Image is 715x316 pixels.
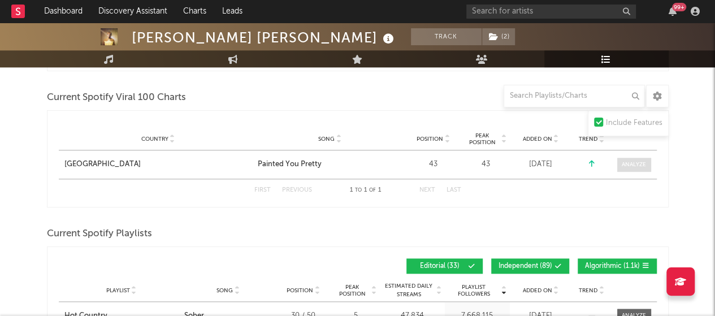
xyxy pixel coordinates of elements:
[47,227,152,241] span: Current Spotify Playlists
[482,28,515,45] span: ( 2 )
[258,159,322,170] div: Painted You Pretty
[318,136,335,142] span: Song
[672,3,686,11] div: 99 +
[216,287,233,294] span: Song
[448,284,500,297] span: Playlist Followers
[523,287,552,294] span: Added On
[47,91,186,105] span: Current Spotify Viral 100 Charts
[523,136,552,142] span: Added On
[406,258,483,274] button: Editorial(33)
[132,28,397,47] div: [PERSON_NAME] [PERSON_NAME]
[141,136,168,142] span: Country
[106,287,130,294] span: Playlist
[579,136,597,142] span: Trend
[482,28,515,45] button: (2)
[287,287,313,294] span: Position
[465,159,507,170] div: 43
[335,184,397,197] div: 1 1 1
[411,28,482,45] button: Track
[414,263,466,270] span: Editorial ( 33 )
[578,258,657,274] button: Algorithmic(1.1k)
[355,188,362,193] span: to
[64,159,141,170] div: [GEOGRAPHIC_DATA]
[585,263,640,270] span: Algorithmic ( 1.1k )
[513,159,569,170] div: [DATE]
[579,287,597,294] span: Trend
[369,188,376,193] span: of
[408,159,459,170] div: 43
[491,258,569,274] button: Independent(89)
[465,132,500,146] span: Peak Position
[606,116,662,130] div: Include Features
[669,7,677,16] button: 99+
[419,187,435,193] button: Next
[466,5,636,19] input: Search for artists
[335,284,370,297] span: Peak Position
[447,187,461,193] button: Last
[417,136,443,142] span: Position
[383,282,435,299] span: Estimated Daily Streams
[258,159,402,170] a: Painted You Pretty
[254,187,271,193] button: First
[282,187,312,193] button: Previous
[504,85,645,107] input: Search Playlists/Charts
[499,263,552,270] span: Independent ( 89 )
[64,159,252,170] a: [GEOGRAPHIC_DATA]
